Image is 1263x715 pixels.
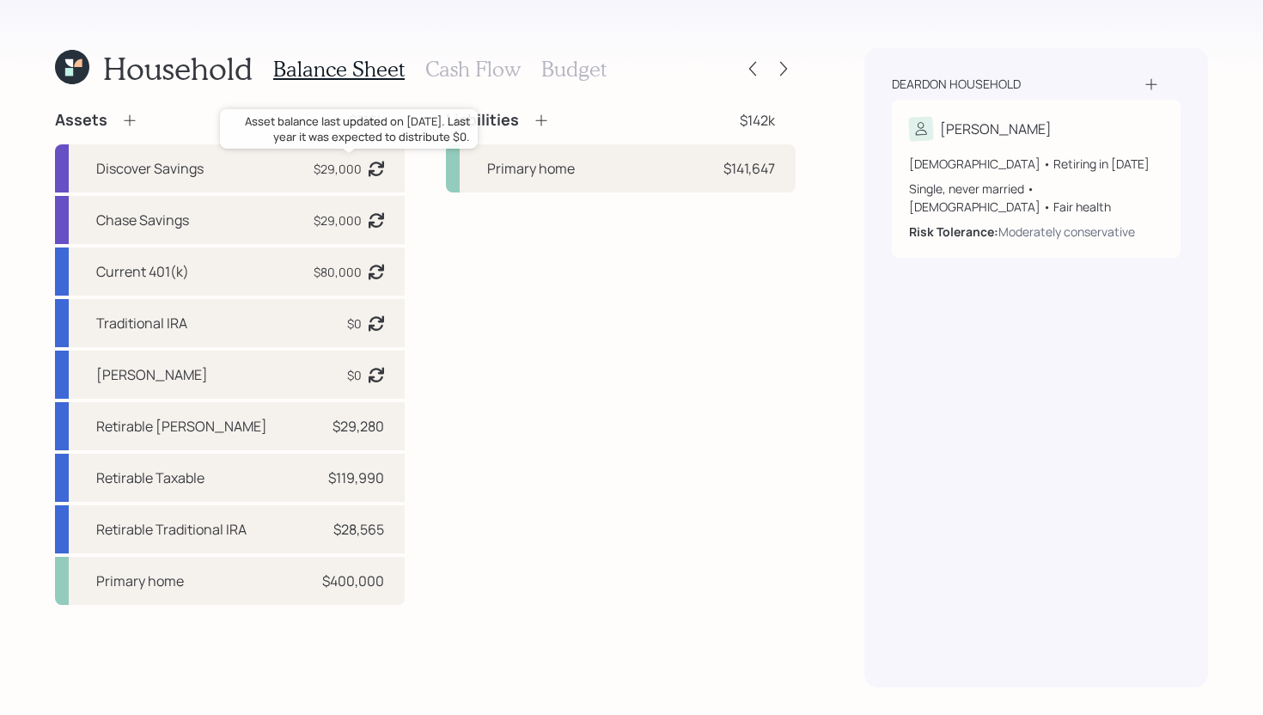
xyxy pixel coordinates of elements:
div: $80,000 [314,263,362,281]
div: $28,565 [333,519,384,540]
div: Primary home [96,571,184,591]
div: $29,280 [333,416,384,437]
div: Retirable [PERSON_NAME] [96,416,267,437]
div: $29,000 [314,160,362,178]
div: $0 [347,366,362,384]
div: Single, never married • [DEMOGRAPHIC_DATA] • Fair health [909,180,1163,216]
div: Moderately conservative [998,223,1135,241]
div: [DEMOGRAPHIC_DATA] • Retiring in [DATE] [909,155,1163,173]
div: $0 [347,315,362,333]
h3: Budget [541,57,607,82]
div: Current 401(k) [96,261,189,282]
h3: Cash Flow [425,57,521,82]
div: Retirable Traditional IRA [96,519,247,540]
div: Discover Savings [96,158,204,179]
h1: Household [103,50,253,87]
h4: Assets [55,111,107,130]
div: [PERSON_NAME] [940,119,1052,139]
div: $29,000 [314,211,362,229]
div: [PERSON_NAME] [96,364,208,385]
h4: Liabilities [446,111,519,130]
div: Chase Savings [96,210,189,230]
div: Primary home [487,158,575,179]
div: $142k [740,110,775,131]
b: Risk Tolerance: [909,223,998,240]
div: $716k [349,110,384,131]
h3: Balance Sheet [273,57,405,82]
div: $400,000 [322,571,384,591]
div: $119,990 [328,467,384,488]
div: Retirable Taxable [96,467,204,488]
div: $141,647 [723,158,775,179]
div: Deardon household [892,76,1021,93]
div: Traditional IRA [96,313,187,333]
